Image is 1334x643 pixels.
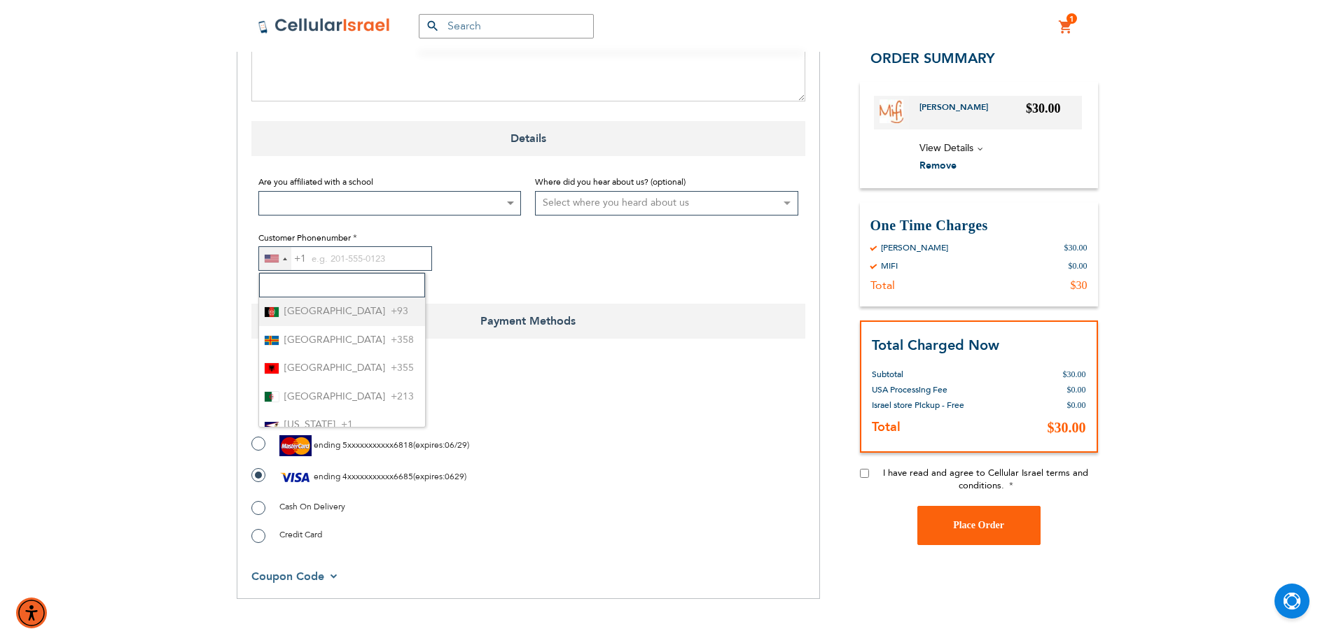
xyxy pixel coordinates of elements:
span: +358 [391,332,414,349]
span: 4xxxxxxxxxxx6685 [342,471,413,482]
span: ending [314,439,340,451]
span: 1 [1069,13,1074,24]
span: Coupon Code [251,569,324,584]
span: Customer Phonenumber [258,232,351,243]
div: MIFI [881,260,898,271]
a: 1 [1058,19,1074,36]
th: Subtotal [872,356,981,382]
span: $30.00 [1063,369,1086,379]
div: $30 [1071,278,1088,292]
span: $30.00 [1026,101,1061,115]
button: Place Order [917,506,1041,545]
h3: One Time Charges [870,216,1088,235]
label: ( : ) [251,435,469,456]
img: Visa [279,467,312,488]
input: Search [419,14,594,38]
span: expires [415,439,443,451]
span: [GEOGRAPHIC_DATA] [284,360,385,377]
span: Cash On Delivery [279,501,345,512]
span: Credit Card [279,529,322,540]
img: MIFI Rental [880,99,903,123]
span: +93 [391,303,408,320]
span: View Details [919,141,973,155]
span: [GEOGRAPHIC_DATA] [284,388,385,406]
span: USA Processing Fee [872,384,947,395]
strong: Total Charged Now [872,336,999,355]
span: 5xxxxxxxxxxx6818 [342,439,413,451]
span: $0.00 [1067,385,1086,395]
div: +1 [294,250,306,268]
strong: Total [872,418,901,436]
span: +1 [341,416,353,434]
a: [PERSON_NAME] [919,101,999,124]
span: +355 [391,360,414,377]
div: [PERSON_NAME] [881,242,948,253]
label: ( : ) [251,467,466,488]
span: +213 [391,388,414,406]
span: expires [415,471,443,482]
span: $0.00 [1067,400,1086,410]
div: Accessibility Menu [16,598,47,628]
input: Search [259,273,425,297]
span: 06/29 [445,439,467,451]
input: e.g. 201-555-0123 [258,246,432,271]
span: Israel store Pickup - Free [872,400,964,411]
span: Payment Methods [251,304,805,339]
span: [GEOGRAPHIC_DATA] [284,332,385,349]
span: Where did you hear about us? (optional) [535,176,686,188]
span: I have read and agree to Cellular Israel terms and conditions. [883,467,1088,492]
span: 0629 [445,471,464,482]
span: Order Summary [870,49,995,68]
div: $30.00 [1064,242,1088,253]
button: Selected country [259,247,306,270]
ul: List of countries [259,297,425,427]
span: [US_STATE] [284,416,335,434]
iframe: reCAPTCHA [251,370,464,425]
span: ending [314,471,340,482]
span: $30.00 [1048,420,1086,435]
span: Place Order [953,520,1004,530]
span: Are you affiliated with a school [258,176,373,188]
img: MasterCard [279,435,312,456]
span: Details [251,121,805,156]
div: Total [870,278,895,292]
div: $0.00 [1069,260,1088,271]
span: Remove [919,159,957,172]
img: Cellular Israel Logo [258,17,391,34]
span: [GEOGRAPHIC_DATA] [284,303,385,320]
